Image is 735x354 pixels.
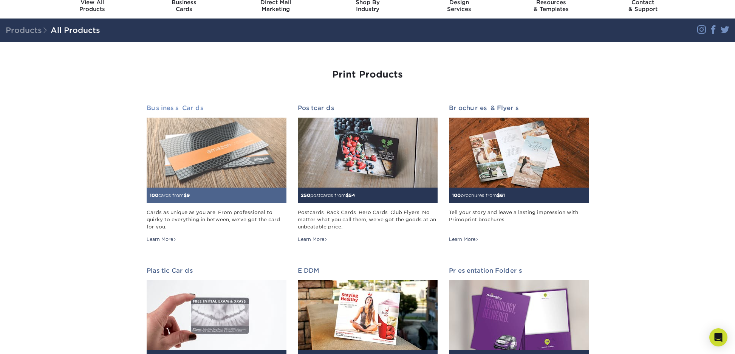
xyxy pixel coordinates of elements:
span: 61 [500,193,505,198]
span: 100 [452,193,461,198]
a: Postcards 250postcards from$54 Postcards. Rack Cards. Hero Cards. Club Flyers. No matter what you... [298,104,438,243]
img: Postcards [298,118,438,188]
h2: Presentation Folders [449,267,589,274]
div: Open Intercom Messenger [709,328,727,346]
img: Plastic Cards [147,280,286,350]
span: 100 [150,193,158,198]
span: $ [497,193,500,198]
a: Business Cards 100cards from$9 Cards as unique as you are. From professional to quirky to everyth... [147,104,286,243]
img: Business Cards [147,118,286,188]
span: Products [6,26,51,35]
h2: Postcards [298,104,438,112]
div: Learn More [449,236,479,243]
a: All Products [51,26,100,35]
div: Cards as unique as you are. From professional to quirky to everything in between, we've got the c... [147,209,286,231]
h2: Brochures & Flyers [449,104,589,112]
h2: EDDM [298,267,438,274]
div: Learn More [147,236,176,243]
img: Presentation Folders [449,280,589,350]
span: 54 [349,193,355,198]
img: EDDM [298,280,438,350]
small: cards from [150,193,190,198]
a: Brochures & Flyers 100brochures from$61 Tell your story and leave a lasting impression with Primo... [449,104,589,243]
h1: Print Products [147,69,589,80]
div: Tell your story and leave a lasting impression with Primoprint brochures. [449,209,589,231]
div: Postcards. Rack Cards. Hero Cards. Club Flyers. No matter what you call them, we've got the goods... [298,209,438,231]
small: postcards from [301,193,355,198]
img: Brochures & Flyers [449,118,589,188]
span: $ [184,193,187,198]
small: brochures from [452,193,505,198]
span: $ [346,193,349,198]
span: 250 [301,193,310,198]
h2: Plastic Cards [147,267,286,274]
div: Learn More [298,236,328,243]
h2: Business Cards [147,104,286,112]
span: 9 [187,193,190,198]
